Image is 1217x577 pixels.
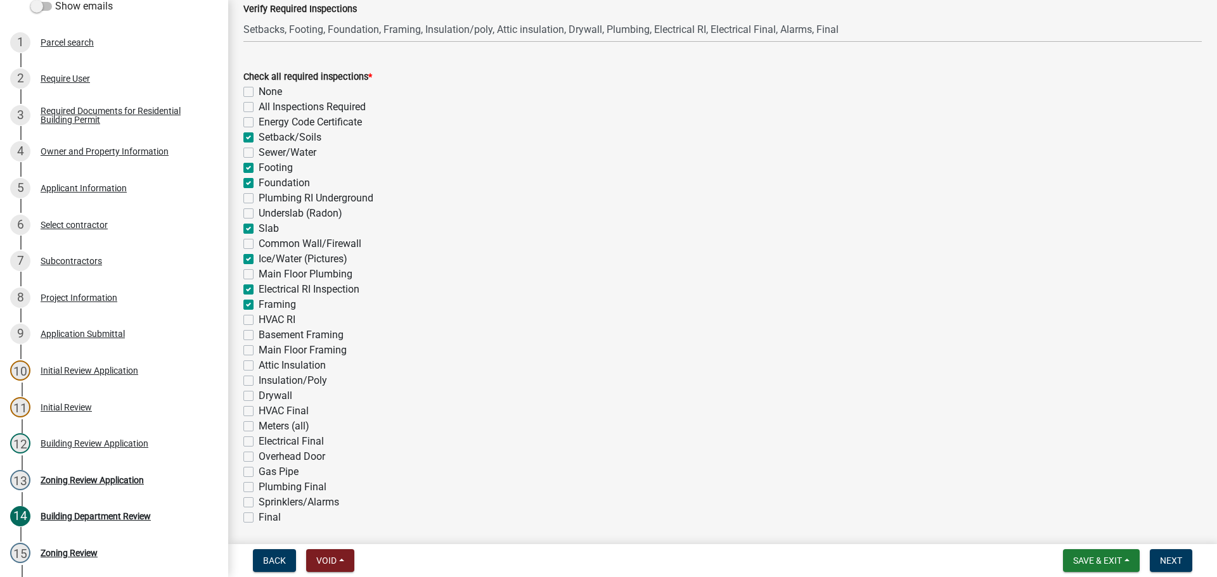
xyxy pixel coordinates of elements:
div: Zoning Review [41,548,98,557]
label: Insulation/Poly [259,373,327,388]
label: Check all required inspections [243,73,372,82]
label: Energy Code Certificate [259,115,362,130]
label: Plumbing RI Underground [259,191,373,206]
div: Owner and Property Information [41,147,169,156]
label: Electrical RI Inspection [259,282,359,297]
div: 10 [10,360,30,381]
label: Drywall [259,388,292,403]
div: 1 [10,32,30,53]
div: 12 [10,433,30,453]
button: Back [253,549,296,572]
label: Footing [259,160,293,175]
div: Initial Review [41,403,92,412]
label: Sewer/Water [259,145,316,160]
div: 6 [10,215,30,235]
div: 9 [10,324,30,344]
div: Select contractor [41,220,108,229]
div: Application Submittal [41,329,125,338]
label: Overhead Door [259,449,325,464]
label: Meters (all) [259,419,309,434]
label: Basement Framing [259,327,344,343]
label: Verify Required Inspections [243,5,357,14]
label: Gas Pipe [259,464,299,479]
label: HVAC Final [259,403,309,419]
label: HVAC RI [259,312,295,327]
label: Sprinklers/Alarms [259,495,339,510]
label: Slab [259,221,279,236]
span: Next [1160,555,1182,566]
span: Void [316,555,337,566]
label: Underslab (Radon) [259,206,342,221]
div: 15 [10,543,30,563]
button: Save & Exit [1063,549,1140,572]
label: None [259,84,282,99]
div: Required Documents for Residential Building Permit [41,106,208,124]
span: Save & Exit [1073,555,1122,566]
label: Setback/Soils [259,130,321,145]
span: Back [263,555,286,566]
div: 3 [10,105,30,125]
label: Attic Insulation [259,358,326,373]
div: Applicant Information [41,184,127,193]
div: 8 [10,288,30,308]
label: Final [259,510,281,525]
div: 2 [10,68,30,89]
div: 13 [10,470,30,490]
div: Building Review Application [41,439,148,448]
label: Framing [259,297,296,312]
button: Void [306,549,354,572]
div: Project Information [41,293,117,302]
label: Foundation [259,175,310,191]
div: Initial Review Application [41,366,138,375]
div: Zoning Review Application [41,476,144,485]
label: Main Floor Framing [259,343,347,358]
div: Require User [41,74,90,83]
div: 11 [10,397,30,417]
label: Common Wall/Firewall [259,236,361,251]
label: Electrical Final [259,434,324,449]
label: Ice/Water (Pictures) [259,251,347,267]
label: Main Floor Plumbing [259,267,352,282]
label: All Inspections Required [259,99,366,115]
div: 14 [10,506,30,526]
div: Parcel search [41,38,94,47]
div: 7 [10,251,30,271]
label: Plumbing Final [259,479,326,495]
div: 4 [10,141,30,162]
button: Next [1150,549,1192,572]
div: Subcontractors [41,257,102,265]
div: 5 [10,178,30,198]
div: Building Department Review [41,512,151,521]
